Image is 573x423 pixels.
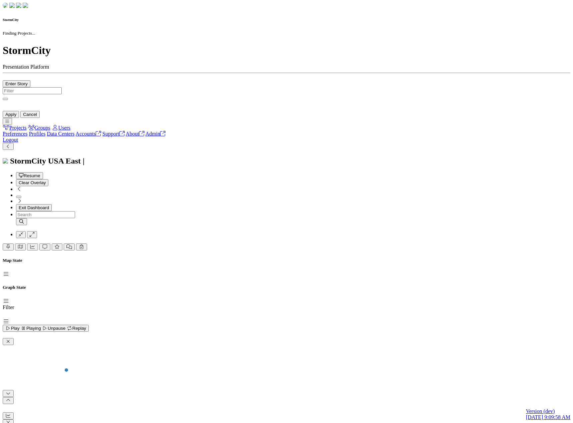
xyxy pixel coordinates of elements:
span: StormCity [10,157,46,165]
img: chi-fish-down.png [3,3,8,8]
span: [DATE] 9:09:58 AM [526,414,570,420]
button: Exit Dashboard [16,204,52,211]
a: Groups [28,125,50,131]
span: Playing [21,326,41,331]
img: chi-fish-icon.svg [3,158,8,164]
img: chi-fish-blink.png [23,3,28,8]
small: Finding Projects... [3,31,35,36]
a: Profiles [29,131,46,137]
input: Search [16,211,75,218]
a: Version (dev) [DATE] 9:09:58 AM [526,408,570,420]
h6: StormCity [3,18,570,22]
a: Accounts [76,131,101,137]
span: | [83,157,84,165]
span: Unpause [42,326,65,331]
a: Admin [145,131,165,137]
button: Enter Story [3,80,30,87]
button: Clear Overlay [16,179,48,186]
input: Filter [3,87,62,94]
button: Play Playing Unpause Replay [3,325,89,332]
span: USA East [48,157,81,165]
span: Presentation Platform [3,64,49,70]
img: chi-fish-up.png [16,3,21,8]
a: Logout [3,137,18,143]
a: Users [52,125,70,131]
h1: StormCity [3,44,570,57]
button: Resume [16,172,43,179]
img: chi-fish-down.png [9,3,15,8]
a: Preferences [3,131,28,137]
a: Data Centers [47,131,74,137]
label: Filter [3,304,14,310]
span: Replay [67,326,86,331]
a: Support [102,131,125,137]
button: Cancel [20,111,40,118]
a: About [126,131,144,137]
h5: Graph State [3,285,570,290]
h5: Map State [3,258,570,263]
a: Projects [3,125,27,131]
span: Play [5,326,20,331]
button: Apply [3,111,19,118]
